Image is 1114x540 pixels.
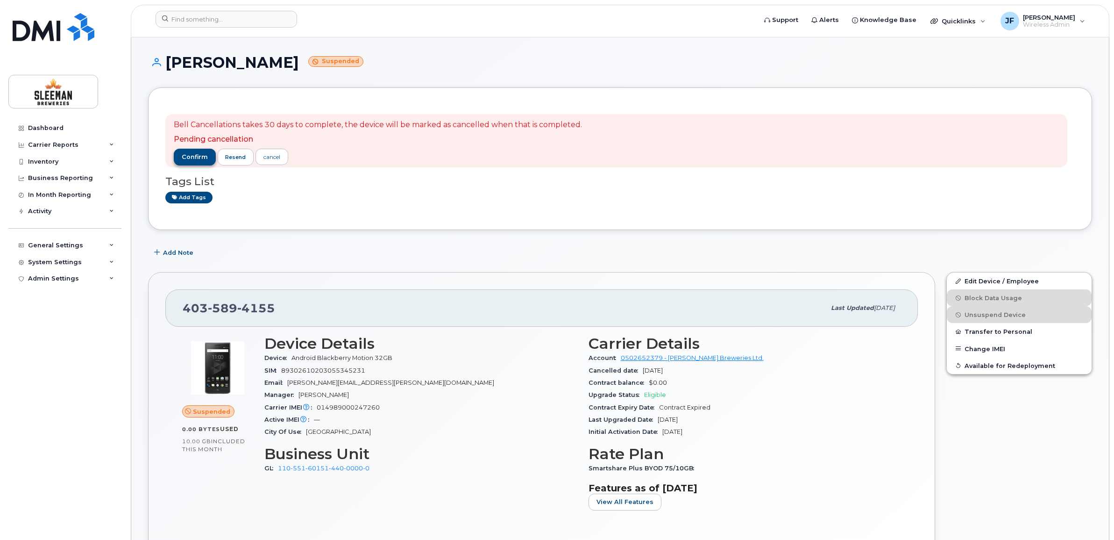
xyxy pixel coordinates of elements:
span: Eligible [644,391,666,398]
span: View All Features [596,497,653,506]
span: Smartshare Plus BYOD 75/10GB [589,465,699,472]
h3: Features as of [DATE] [589,482,901,494]
span: Last updated [831,304,874,311]
span: GL [264,465,278,472]
span: Manager [264,391,298,398]
a: 0502652379 - [PERSON_NAME] Breweries Ltd. [621,354,764,361]
span: 10.00 GB [182,438,211,445]
span: [DATE] [658,416,678,423]
span: 89302610203055345231 [281,367,365,374]
img: image20231002-3703462-cc99ey.jpeg [190,340,246,396]
span: [PERSON_NAME][EMAIL_ADDRESS][PERSON_NAME][DOMAIN_NAME] [287,379,494,386]
p: Bell Cancellations takes 30 days to complete, the device will be marked as cancelled when that is... [174,120,582,130]
span: Contract Expiry Date [589,404,659,411]
a: Edit Device / Employee [947,273,1092,289]
span: Carrier IMEI [264,404,317,411]
span: Account [589,354,621,361]
span: — [314,416,320,423]
a: Add tags [165,192,213,203]
span: City Of Use [264,428,306,435]
span: [DATE] [874,304,895,311]
span: Unsuspend Device [965,311,1026,318]
span: 589 [208,301,237,315]
span: Add Note [163,248,193,257]
span: included this month [182,438,245,453]
span: [DATE] [643,367,663,374]
span: confirm [182,153,208,161]
button: Transfer to Personal [947,323,1092,340]
button: Change IMEI [947,340,1092,357]
div: cancel [263,153,280,161]
h1: [PERSON_NAME] [148,54,1092,71]
span: Last Upgraded Date [589,416,658,423]
span: 403 [183,301,275,315]
span: Device [264,354,291,361]
span: Cancelled date [589,367,643,374]
h3: Carrier Details [589,335,901,352]
small: Suspended [308,56,363,67]
span: Android Blackberry Motion 32GB [291,354,392,361]
a: cancel [255,149,288,165]
span: [DATE] [662,428,682,435]
span: 0.00 Bytes [182,426,220,432]
h3: Rate Plan [589,446,901,462]
h3: Business Unit [264,446,577,462]
button: Add Note [148,244,201,261]
span: Contract balance [589,379,649,386]
span: Suspended [193,407,230,416]
span: Initial Activation Date [589,428,662,435]
button: resend [218,149,254,166]
span: used [220,425,239,432]
button: Unsuspend Device [947,306,1092,323]
h3: Device Details [264,335,577,352]
span: $0.00 [649,379,667,386]
h3: Tags List [165,176,1075,187]
button: Available for Redeployment [947,357,1092,374]
span: [PERSON_NAME] [298,391,349,398]
span: SIM [264,367,281,374]
button: Block Data Usage [947,289,1092,306]
button: confirm [174,149,216,166]
span: 4155 [237,301,275,315]
p: Pending cancellation [174,134,582,145]
span: Upgrade Status [589,391,644,398]
span: Available for Redeployment [965,362,1055,369]
a: 110-551-60151-440-0000-0 [278,465,369,472]
span: Active IMEI [264,416,314,423]
span: resend [225,153,246,161]
span: Contract Expired [659,404,710,411]
button: View All Features [589,494,661,511]
span: Email [264,379,287,386]
span: [GEOGRAPHIC_DATA] [306,428,371,435]
span: 014989000247260 [317,404,380,411]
